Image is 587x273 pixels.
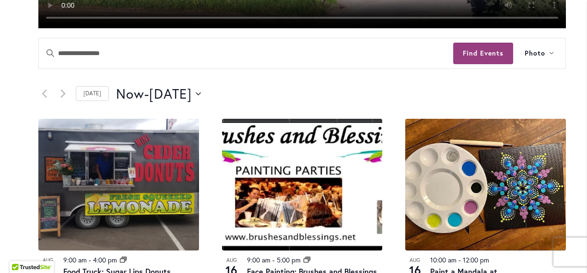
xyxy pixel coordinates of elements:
[272,255,275,264] span: -
[525,48,545,59] span: Photo
[63,255,87,264] time: 9:00 am
[76,86,109,101] a: Click to select today's date
[405,119,566,250] img: ba3d5356ef0f62127198c2f819fd5a4f
[38,119,199,250] img: Food Truck: Sugar Lips Apple Cider Donuts
[149,84,192,103] span: [DATE]
[93,255,117,264] time: 4:00 pm
[458,255,461,264] span: -
[57,88,69,100] a: Next Events
[453,43,513,64] button: Find Events
[463,255,489,264] time: 12:00 pm
[513,38,565,68] button: Photo
[89,255,91,264] span: -
[277,255,301,264] time: 5:00 pm
[116,84,144,103] span: Now
[144,84,149,103] span: -
[430,255,457,264] time: 10:00 am
[7,239,34,266] iframe: Launch Accessibility Center
[38,256,58,264] span: Aug
[405,256,424,264] span: Aug
[222,256,241,264] span: Aug
[116,84,201,103] button: Click to toggle datepicker
[247,255,270,264] time: 9:00 am
[39,38,453,68] input: Enter Keyword. Search for events by Keyword.
[222,119,383,250] img: Brushes and Blessings – Face Painting
[38,88,50,100] a: Previous Events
